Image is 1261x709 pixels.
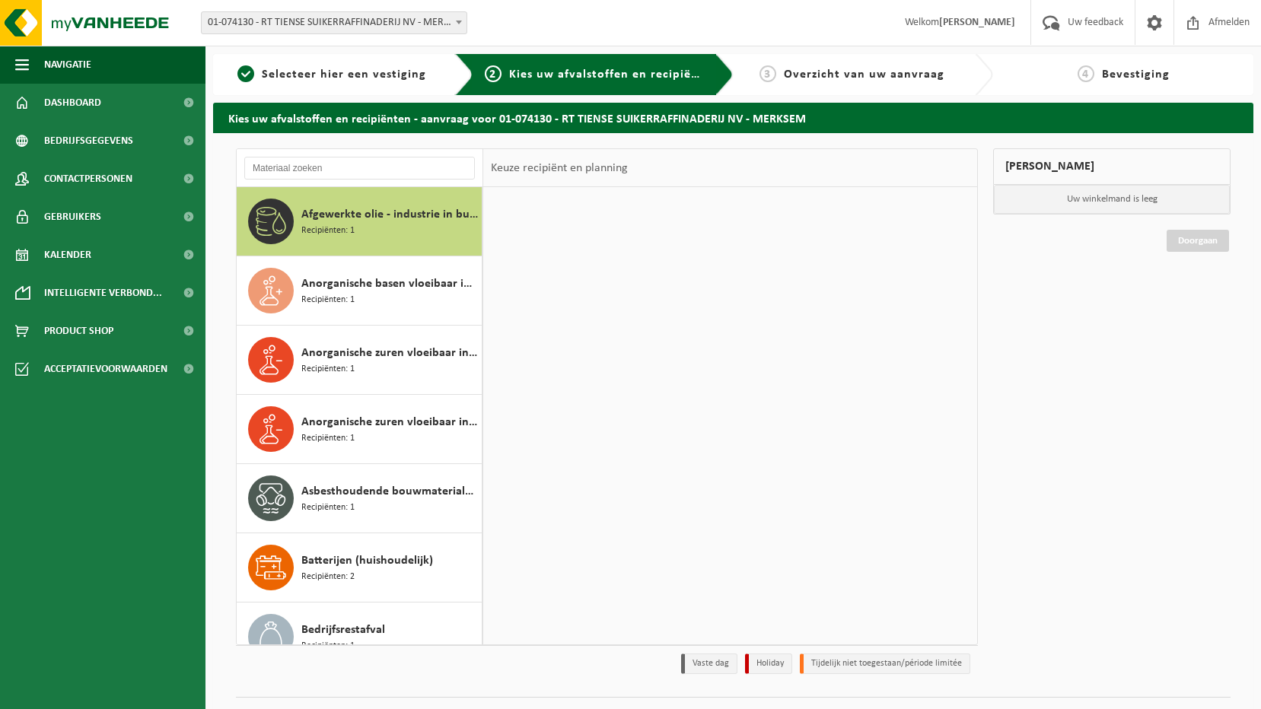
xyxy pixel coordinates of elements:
span: 01-074130 - RT TIENSE SUIKERRAFFINADERIJ NV - MERKSEM [202,12,467,33]
span: Asbesthoudende bouwmaterialen cementgebonden (hechtgebonden) [301,482,478,501]
span: Anorganische zuren vloeibaar in 200lt-vat [301,344,478,362]
span: KGA Colli [575,221,810,237]
a: Doorgaan [1167,230,1229,252]
span: Acceptatievoorwaarden [44,350,167,388]
span: Kalender [44,236,91,274]
div: [PERSON_NAME] [993,148,1231,185]
span: 2 [485,65,502,82]
span: 3 [759,65,776,82]
span: Afgewerkte olie - industrie in bulk [301,205,478,224]
span: Recipiënten: 1 [301,224,355,238]
span: Contactpersonen [44,160,132,198]
span: Recipiënten: 1 [301,431,355,446]
h2: Kies uw afvalstoffen en recipiënten - aanvraag voor 01-074130 - RT TIENSE SUIKERRAFFINADERIJ NV -... [213,103,1253,132]
button: Bedrijfsrestafval Recipiënten: 1 [237,602,482,672]
span: 01-074130 - RT TIENSE SUIKERRAFFINADERIJ NV - MERKSEM [201,11,467,34]
button: Afgewerkte olie - industrie in bulk Recipiënten: 1 [237,187,482,256]
a: 1Selecteer hier een vestiging [221,65,443,84]
span: Selecteer hier een vestiging [262,68,426,81]
p: Ophalen en plaatsen lege [575,252,810,262]
button: Anorganische zuren vloeibaar in IBC Recipiënten: 1 [237,395,482,464]
span: Recipiënten: 1 [301,639,355,653]
span: 1 [237,65,254,82]
input: Selecteer datum [575,270,693,289]
li: Tijdelijk niet toegestaan/période limitée [800,653,970,674]
li: Vaste dag [681,653,737,674]
span: Bevestiging [1102,68,1170,81]
span: Intelligente verbond... [44,274,162,312]
input: Materiaal zoeken [244,157,475,180]
span: IBC 1000L kunststof enkelwandig UN-gekeurd [575,237,810,252]
span: 4 [1078,65,1094,82]
span: Bedrijfsrestafval [301,621,385,639]
span: Recipiënten: 1 [301,501,355,515]
span: Overzicht van uw aanvraag [784,68,944,81]
span: Dashboard [44,84,101,122]
li: Holiday [745,653,792,674]
button: Anorganische basen vloeibaar in IBC Recipiënten: 1 [237,256,482,326]
p: Uw winkelmand is leeg [994,185,1230,214]
strong: [PERSON_NAME] [939,17,1015,28]
span: Bedrijfsgegevens [44,122,133,160]
span: Recipiënten: 1 [301,362,355,377]
span: + 4 werkdag(en) [712,275,776,285]
span: Recipiënten: 2 [301,570,355,584]
span: Navigatie [44,46,91,84]
button: Asbesthoudende bouwmaterialen cementgebonden (hechtgebonden) Recipiënten: 1 [237,464,482,533]
div: Keuze recipiënt en planning [483,149,635,187]
button: Anorganische zuren vloeibaar in 200lt-vat Recipiënten: 1 [237,326,482,395]
span: Anorganische basen vloeibaar in IBC [301,275,478,293]
span: Gebruikers [44,198,101,236]
span: Anorganische zuren vloeibaar in IBC [301,413,478,431]
button: Batterijen (huishoudelijk) Recipiënten: 2 [237,533,482,602]
span: Recipiënten: 1 [301,293,355,307]
span: Product Shop [44,312,113,350]
span: Kies uw afvalstoffen en recipiënten [509,68,718,81]
span: Batterijen (huishoudelijk) [301,552,433,570]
